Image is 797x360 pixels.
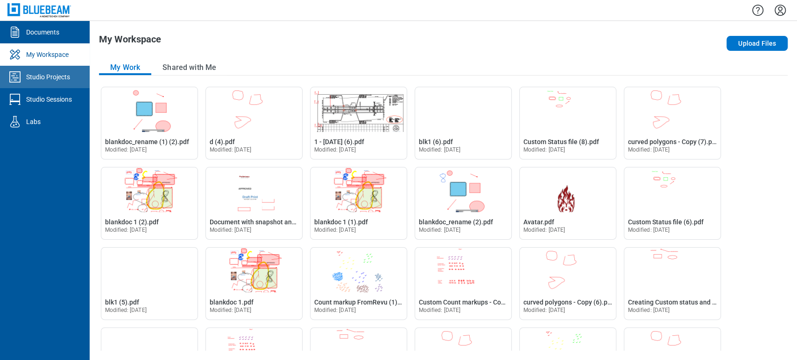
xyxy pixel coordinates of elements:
[310,248,407,292] img: Count markup FromRevu (1).pdf
[310,87,407,132] img: 1 - 12.7.2020 (6).pdf
[415,87,511,132] img: blk1 (6).pdf
[210,298,254,306] span: blankdoc 1.pdf
[519,247,616,320] div: Open curved polygons - Copy (6).pdf in Editor
[628,307,670,313] span: Modified: [DATE]
[628,227,670,233] span: Modified: [DATE]
[101,87,198,159] div: Open blankdoc_rename (1) (2).pdf in Editor
[205,167,303,240] div: Open Document with snapshot and stamp markup.pdf in Editor
[105,218,159,226] span: blankdoc 1 (2).pdf
[101,167,197,212] img: blankdoc 1 (2).pdf
[206,87,302,132] img: d (4).pdf
[624,248,720,292] img: Creating Custom status and not appying on any markup (3).pdf
[7,25,22,40] svg: Documents
[310,167,407,240] div: Open blankdoc 1 (1).pdf in Editor
[726,36,788,51] button: Upload Files
[520,87,616,132] img: Custom Status file (8).pdf
[99,60,151,75] button: My Work
[205,87,303,159] div: Open d (4).pdf in Editor
[415,167,511,212] img: blankdoc_rename (2).pdf
[628,146,670,153] span: Modified: [DATE]
[628,138,718,145] span: curved polygons - Copy (7).pdf
[26,95,72,104] div: Studio Sessions
[314,298,409,306] span: Count markup FromRevu (1).pdf
[310,87,407,159] div: Open 1 - 12.7.2020 (6).pdf in Editor
[419,307,460,313] span: Modified: [DATE]
[314,227,356,233] span: Modified: [DATE]
[523,298,614,306] span: curved polygons - Copy (6).pdf
[105,307,147,313] span: Modified: [DATE]
[314,138,364,145] span: 1 - [DATE] (6).pdf
[101,167,198,240] div: Open blankdoc 1 (2).pdf in Editor
[523,138,599,145] span: Custom Status file (8).pdf
[206,248,302,292] img: blankdoc 1.pdf
[419,138,453,145] span: blk1 (6).pdf
[26,72,70,82] div: Studio Projects
[105,138,189,145] span: blankdoc_rename (1) (2).pdf
[7,92,22,107] svg: Studio Sessions
[519,87,616,159] div: Open Custom Status file (8).pdf in Editor
[523,227,565,233] span: Modified: [DATE]
[419,227,460,233] span: Modified: [DATE]
[415,167,512,240] div: Open blankdoc_rename (2).pdf in Editor
[210,218,351,226] span: Document with snapshot and stamp markup.pdf
[415,87,512,159] div: Open blk1 (6).pdf in Editor
[210,146,251,153] span: Modified: [DATE]
[314,218,368,226] span: blankdoc 1 (1).pdf
[523,146,565,153] span: Modified: [DATE]
[101,247,198,320] div: Open blk1 (5).pdf in Editor
[105,298,139,306] span: blk1 (5).pdf
[26,50,69,59] div: My Workspace
[624,87,720,132] img: curved polygons - Copy (7).pdf
[101,248,197,292] img: blk1 (5).pdf
[419,146,460,153] span: Modified: [DATE]
[206,167,302,212] img: Document with snapshot and stamp markup.pdf
[520,248,616,292] img: curved polygons - Copy (6).pdf
[26,28,59,37] div: Documents
[310,167,407,212] img: blankdoc 1 (1).pdf
[105,146,147,153] span: Modified: [DATE]
[415,248,511,292] img: Custom Count markups - Copy (1).pdf
[415,247,512,320] div: Open Custom Count markups - Copy (1).pdf in Editor
[7,69,22,84] svg: Studio Projects
[520,167,616,212] img: Avatar.pdf
[314,146,356,153] span: Modified: [DATE]
[624,87,721,159] div: Open curved polygons - Copy (7).pdf in Editor
[7,47,22,62] svg: My Workspace
[419,218,493,226] span: blankdoc_rename (2).pdf
[205,247,303,320] div: Open blankdoc 1.pdf in Editor
[523,307,565,313] span: Modified: [DATE]
[105,227,147,233] span: Modified: [DATE]
[624,247,721,320] div: Open Creating Custom status and not appying on any markup (3).pdf in Editor
[628,218,704,226] span: Custom Status file (6).pdf
[151,60,227,75] button: Shared with Me
[314,307,356,313] span: Modified: [DATE]
[624,167,720,212] img: Custom Status file (6).pdf
[7,3,71,17] img: Bluebeam, Inc.
[310,247,407,320] div: Open Count markup FromRevu (1).pdf in Editor
[624,167,721,240] div: Open Custom Status file (6).pdf in Editor
[519,167,616,240] div: Open Avatar.pdf in Editor
[210,307,251,313] span: Modified: [DATE]
[210,227,251,233] span: Modified: [DATE]
[773,2,788,18] button: Settings
[523,218,554,226] span: Avatar.pdf
[7,114,22,129] svg: Labs
[419,298,529,306] span: Custom Count markups - Copy (1).pdf
[210,138,235,145] span: d (4).pdf
[99,34,161,49] h1: My Workspace
[101,87,197,132] img: blankdoc_rename (1) (2).pdf
[26,117,41,126] div: Labs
